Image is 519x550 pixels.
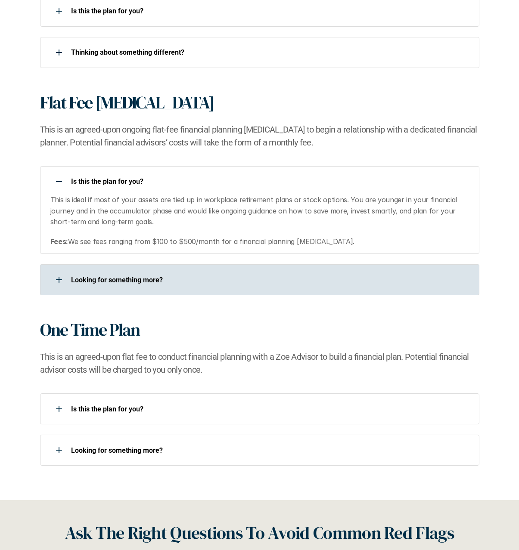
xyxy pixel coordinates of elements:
[71,276,468,284] p: Looking for something more?​
[50,237,68,246] strong: Fees:
[65,520,454,546] h2: Ask The Right Questions To Avoid Common Red Flags
[71,446,468,454] p: Looking for something more?​
[71,405,468,413] p: Is this the plan for you?​
[71,48,468,56] p: ​Thinking about something different?​
[40,319,140,340] h1: One Time Plan
[40,123,479,149] h2: This is an agreed-upon ongoing flat-fee financial planning [MEDICAL_DATA] to begin a relationship...
[50,195,469,228] p: This is ideal if most of your assets are tied up in workplace retirement plans or stock options. ...
[50,236,469,247] p: We see fees ranging from $100 to $500/month for a financial planning [MEDICAL_DATA].
[71,7,468,15] p: Is this the plan for you?​
[40,350,479,376] h2: This is an agreed-upon flat fee to conduct financial planning with a Zoe Advisor to build a finan...
[40,92,214,113] h1: Flat Fee [MEDICAL_DATA]
[71,177,468,185] p: Is this the plan for you?​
